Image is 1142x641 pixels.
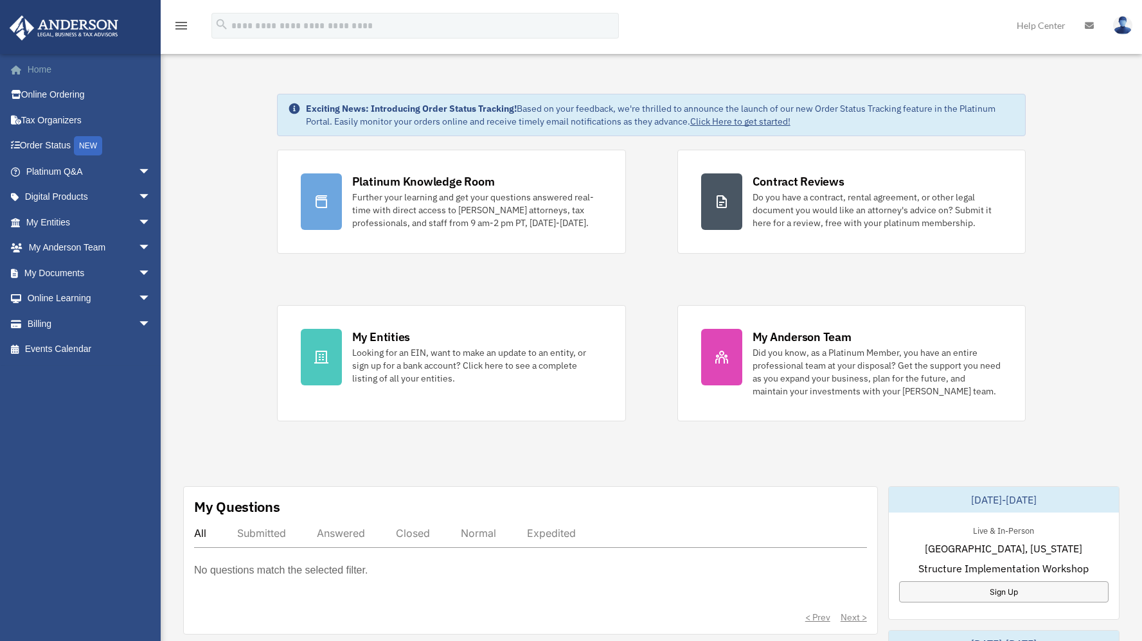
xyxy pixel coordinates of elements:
[461,527,496,540] div: Normal
[194,527,206,540] div: All
[352,173,495,189] div: Platinum Knowledge Room
[9,133,170,159] a: Order StatusNEW
[9,235,170,261] a: My Anderson Teamarrow_drop_down
[277,150,626,254] a: Platinum Knowledge Room Further your learning and get your questions answered real-time with dire...
[306,102,1015,128] div: Based on your feedback, we're thrilled to announce the launch of our new Order Status Tracking fe...
[138,159,164,185] span: arrow_drop_down
[9,286,170,312] a: Online Learningarrow_drop_down
[925,541,1082,556] span: [GEOGRAPHIC_DATA], [US_STATE]
[889,487,1119,513] div: [DATE]-[DATE]
[9,57,170,82] a: Home
[174,18,189,33] i: menu
[9,82,170,108] a: Online Ordering
[138,260,164,286] span: arrow_drop_down
[9,260,170,286] a: My Documentsarrow_drop_down
[237,527,286,540] div: Submitted
[9,184,170,210] a: Digital Productsarrow_drop_down
[317,527,365,540] div: Answered
[963,523,1044,536] div: Live & In-Person
[9,337,170,362] a: Events Calendar
[194,497,280,516] div: My Questions
[1113,16,1132,35] img: User Pic
[9,311,170,337] a: Billingarrow_drop_down
[138,184,164,211] span: arrow_drop_down
[753,191,1003,229] div: Do you have a contract, rental agreement, or other legal document you would like an attorney's ad...
[677,150,1026,254] a: Contract Reviews Do you have a contract, rental agreement, or other legal document you would like...
[9,209,170,235] a: My Entitiesarrow_drop_down
[9,159,170,184] a: Platinum Q&Aarrow_drop_down
[396,527,430,540] div: Closed
[277,305,626,421] a: My Entities Looking for an EIN, want to make an update to an entity, or sign up for a bank accoun...
[138,235,164,261] span: arrow_drop_down
[138,209,164,236] span: arrow_drop_down
[753,329,852,345] div: My Anderson Team
[6,15,122,40] img: Anderson Advisors Platinum Portal
[74,136,102,155] div: NEW
[352,191,602,229] div: Further your learning and get your questions answered real-time with direct access to [PERSON_NAM...
[138,311,164,337] span: arrow_drop_down
[138,286,164,312] span: arrow_drop_down
[194,561,368,579] p: No questions match the selected filter.
[174,22,189,33] a: menu
[306,103,517,114] strong: Exciting News: Introducing Order Status Tracking!
[677,305,1026,421] a: My Anderson Team Did you know, as a Platinum Member, you have an entire professional team at your...
[899,581,1109,602] a: Sign Up
[753,346,1003,398] div: Did you know, as a Platinum Member, you have an entire professional team at your disposal? Get th...
[918,561,1089,576] span: Structure Implementation Workshop
[9,107,170,133] a: Tax Organizers
[215,17,229,31] i: search
[753,173,844,189] div: Contract Reviews
[352,329,410,345] div: My Entities
[527,527,576,540] div: Expedited
[352,346,602,385] div: Looking for an EIN, want to make an update to an entity, or sign up for a bank account? Click her...
[690,116,790,127] a: Click Here to get started!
